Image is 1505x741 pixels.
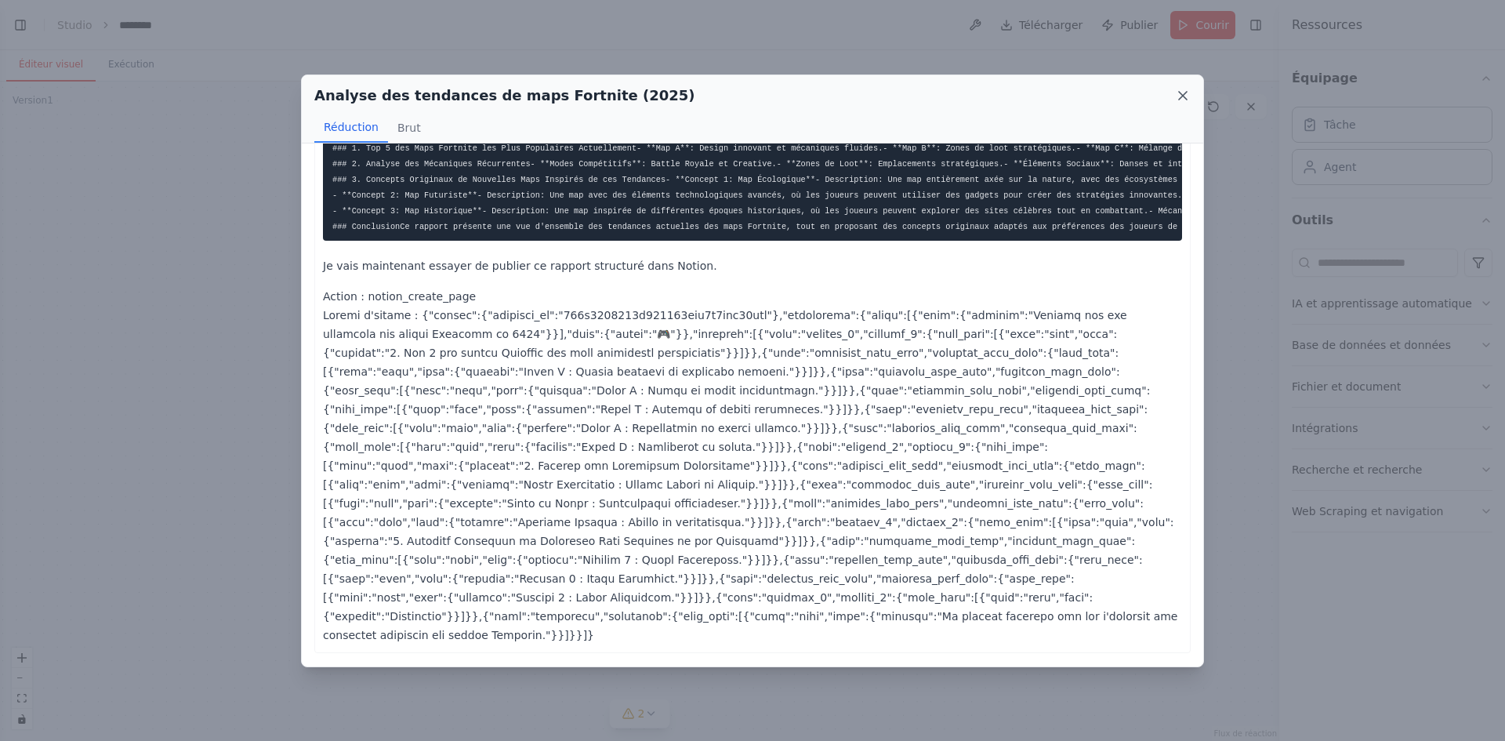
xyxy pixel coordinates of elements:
[323,309,1177,641] font: Loremi d'sitame : {"consec":{"adipisci_el":"766s3208213d921163eiu7t7inc30utl"},"etdolorema":{"ali...
[388,113,430,143] button: Brut
[314,87,695,104] font: Analyse des tendances de maps Fortnite (2025)
[324,121,379,133] font: Réduction
[323,290,476,303] font: Action : notion_create_page
[397,122,421,134] font: Brut
[323,260,717,272] font: Je vais maintenant essayer de publier ce rapport structuré dans Notion.
[314,113,388,143] button: Réduction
